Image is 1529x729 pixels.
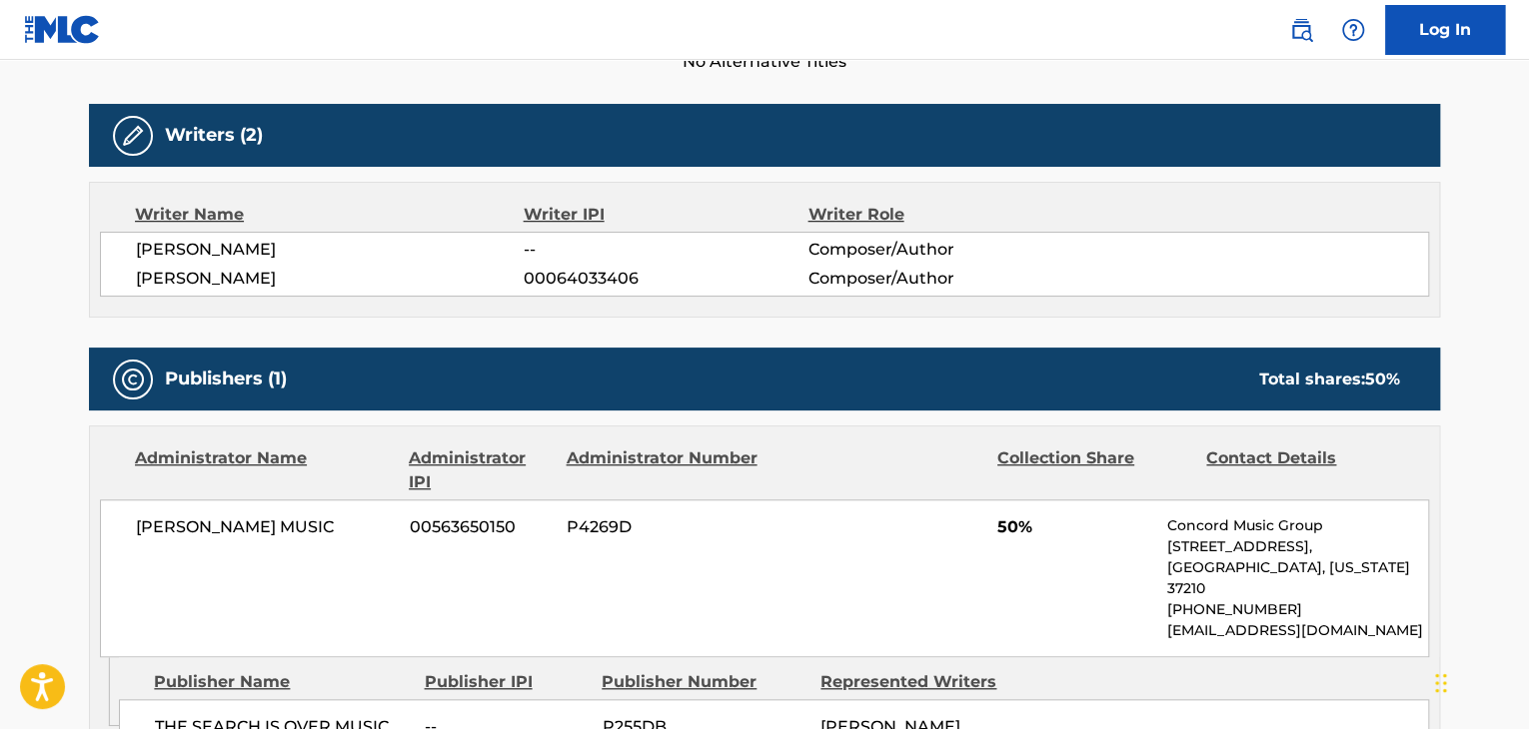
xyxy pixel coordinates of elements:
div: Publisher IPI [424,670,587,694]
div: Contact Details [1206,446,1400,494]
div: Total shares: [1259,367,1400,391]
span: [PERSON_NAME] MUSIC [136,515,395,539]
p: [STREET_ADDRESS], [1167,536,1428,557]
div: Help [1333,10,1373,50]
span: Composer/Author [807,267,1066,291]
a: Log In [1385,5,1505,55]
h5: Publishers (1) [165,367,287,390]
img: help [1341,18,1365,42]
p: Concord Music Group [1167,515,1428,536]
div: Writer Name [135,203,524,227]
div: Administrator IPI [409,446,551,494]
p: [GEOGRAPHIC_DATA], [US_STATE] 37210 [1167,557,1428,599]
span: 50 % [1365,369,1400,388]
iframe: Chat Widget [1429,633,1529,729]
img: Writers [121,124,145,148]
span: [PERSON_NAME] [136,238,524,262]
div: Publisher Name [154,670,409,694]
p: [PHONE_NUMBER] [1167,599,1428,620]
div: Collection Share [997,446,1191,494]
span: 00064033406 [524,267,807,291]
div: Publisher Number [602,670,805,694]
span: -- [524,238,807,262]
div: Writer IPI [524,203,808,227]
img: Publishers [121,367,145,391]
span: 50% [997,515,1152,539]
div: Drag [1435,653,1447,713]
div: Writer Role [807,203,1066,227]
div: Administrator Name [135,446,394,494]
span: No Alternative Titles [89,50,1440,74]
div: Represented Writers [820,670,1024,694]
img: search [1289,18,1313,42]
div: Administrator Number [566,446,760,494]
p: [EMAIL_ADDRESS][DOMAIN_NAME] [1167,620,1428,641]
span: Composer/Author [807,238,1066,262]
a: Public Search [1281,10,1321,50]
img: MLC Logo [24,15,101,44]
h5: Writers (2) [165,124,263,147]
span: [PERSON_NAME] [136,267,524,291]
span: 00563650150 [410,515,552,539]
span: P4269D [567,515,761,539]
